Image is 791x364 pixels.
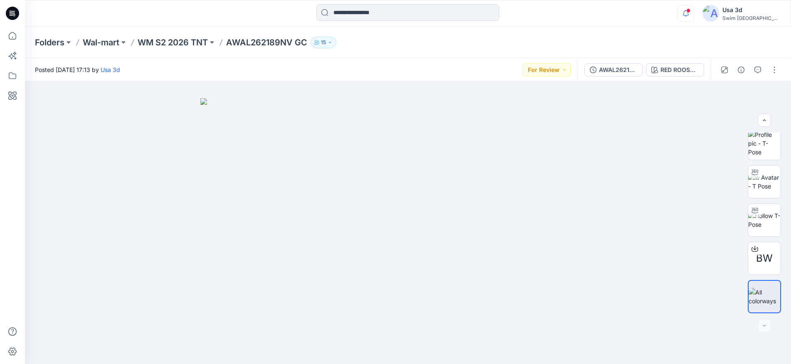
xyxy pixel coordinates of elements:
[310,37,336,48] button: 15
[35,65,120,74] span: Posted [DATE] 17:13 by
[138,37,208,48] a: WM S2 2026 TNT
[702,5,719,22] img: avatar
[321,38,326,47] p: 15
[734,63,748,77] button: Details
[749,288,780,305] img: All colorways
[722,5,781,15] div: Usa 3d
[646,63,704,77] button: RED ROOSTER
[101,66,120,73] a: Usa 3d
[83,37,119,48] a: Wal-mart
[35,37,64,48] a: Folders
[226,37,307,48] p: AWAL262189NV GC
[748,211,781,229] img: Hollow T-Pose
[584,63,643,77] button: AWAL262189NV GC
[748,173,781,191] img: w Avatar - T Pose
[756,251,773,266] span: BW
[660,65,699,74] div: RED ROOSTER
[722,15,781,21] div: Swim [GEOGRAPHIC_DATA]
[748,130,781,156] img: Profile pic - T-Pose
[599,65,637,74] div: AWAL262189NV GC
